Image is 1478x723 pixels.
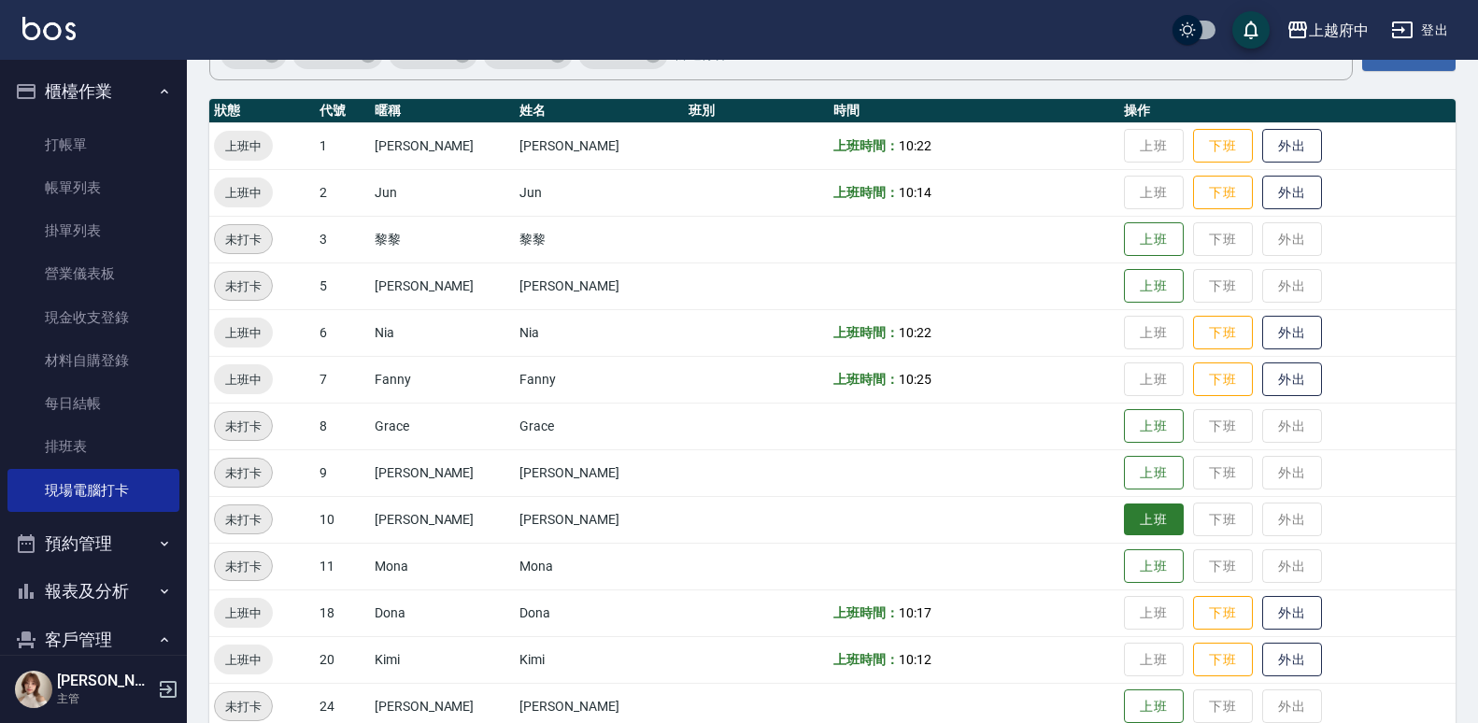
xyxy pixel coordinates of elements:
[7,67,179,116] button: 櫃檯作業
[1193,596,1253,631] button: 下班
[515,169,684,216] td: Jun
[209,99,315,123] th: 狀態
[370,262,515,309] td: [PERSON_NAME]
[57,690,152,707] p: 主管
[7,296,179,339] a: 現金收支登錄
[214,323,273,343] span: 上班中
[214,370,273,390] span: 上班中
[370,99,515,123] th: 暱稱
[1193,362,1253,397] button: 下班
[22,17,76,40] img: Logo
[315,449,370,496] td: 9
[7,339,179,382] a: 材料自購登錄
[1262,596,1322,631] button: 外出
[215,230,272,249] span: 未打卡
[515,99,684,123] th: 姓名
[899,372,931,387] span: 10:25
[7,425,179,468] a: 排班表
[7,519,179,568] button: 預約管理
[7,252,179,295] a: 營業儀表板
[515,403,684,449] td: Grace
[315,262,370,309] td: 5
[214,650,273,670] span: 上班中
[1193,129,1253,163] button: 下班
[515,449,684,496] td: [PERSON_NAME]
[57,672,152,690] h5: [PERSON_NAME]
[899,138,931,153] span: 10:22
[1124,503,1184,536] button: 上班
[215,463,272,483] span: 未打卡
[899,652,931,667] span: 10:12
[215,557,272,576] span: 未打卡
[515,262,684,309] td: [PERSON_NAME]
[1124,549,1184,584] button: 上班
[1124,456,1184,490] button: 上班
[1193,176,1253,210] button: 下班
[1262,176,1322,210] button: 外出
[1124,409,1184,444] button: 上班
[1262,362,1322,397] button: 外出
[1193,643,1253,677] button: 下班
[315,122,370,169] td: 1
[315,309,370,356] td: 6
[370,589,515,636] td: Dona
[7,469,179,512] a: 現場電腦打卡
[515,309,684,356] td: Nia
[7,567,179,616] button: 報表及分析
[833,325,899,340] b: 上班時間：
[1384,13,1456,48] button: 登出
[315,403,370,449] td: 8
[1309,19,1369,42] div: 上越府中
[1262,643,1322,677] button: 外出
[7,123,179,166] a: 打帳單
[515,216,684,262] td: 黎黎
[833,652,899,667] b: 上班時間：
[370,496,515,543] td: [PERSON_NAME]
[515,589,684,636] td: Dona
[370,122,515,169] td: [PERSON_NAME]
[370,636,515,683] td: Kimi
[215,510,272,530] span: 未打卡
[684,99,829,123] th: 班別
[370,449,515,496] td: [PERSON_NAME]
[7,166,179,209] a: 帳單列表
[899,185,931,200] span: 10:14
[315,99,370,123] th: 代號
[7,209,179,252] a: 掛單列表
[515,356,684,403] td: Fanny
[215,697,272,716] span: 未打卡
[1279,11,1376,50] button: 上越府中
[214,183,273,203] span: 上班中
[215,417,272,436] span: 未打卡
[1119,99,1456,123] th: 操作
[515,543,684,589] td: Mona
[315,169,370,216] td: 2
[1262,316,1322,350] button: 外出
[899,325,931,340] span: 10:22
[833,185,899,200] b: 上班時間：
[370,543,515,589] td: Mona
[215,276,272,296] span: 未打卡
[315,216,370,262] td: 3
[899,605,931,620] span: 10:17
[833,605,899,620] b: 上班時間：
[315,496,370,543] td: 10
[315,589,370,636] td: 18
[515,496,684,543] td: [PERSON_NAME]
[7,616,179,664] button: 客戶管理
[1193,316,1253,350] button: 下班
[370,403,515,449] td: Grace
[214,603,273,623] span: 上班中
[214,136,273,156] span: 上班中
[515,636,684,683] td: Kimi
[315,543,370,589] td: 11
[833,372,899,387] b: 上班時間：
[515,122,684,169] td: [PERSON_NAME]
[1232,11,1270,49] button: save
[1124,269,1184,304] button: 上班
[1262,129,1322,163] button: 外出
[370,356,515,403] td: Fanny
[1124,222,1184,257] button: 上班
[315,636,370,683] td: 20
[370,309,515,356] td: Nia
